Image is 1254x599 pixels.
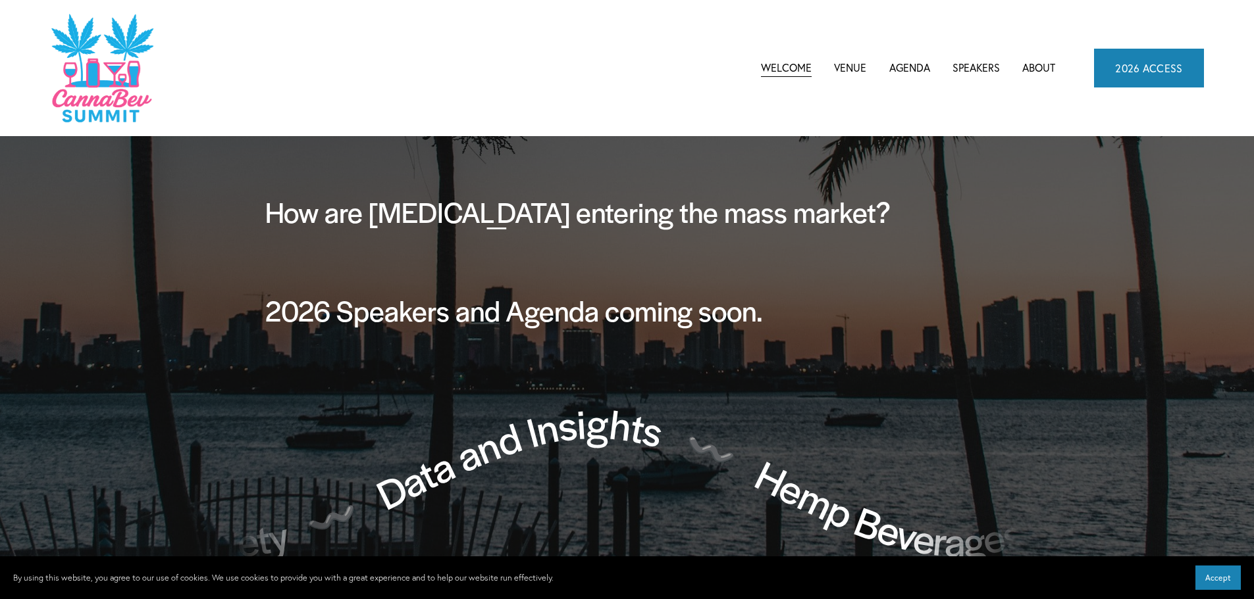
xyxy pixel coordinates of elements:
button: Accept [1195,565,1241,590]
a: Speakers [953,58,1000,78]
span: Agenda [889,59,930,77]
a: folder dropdown [889,58,930,78]
a: Welcome [761,58,812,78]
img: CannaDataCon [50,12,153,124]
h2: 2026 Speakers and Agenda coming soon. [265,291,989,329]
a: Venue [834,58,866,78]
span: Accept [1205,573,1231,583]
p: By using this website, you agree to our use of cookies. We use cookies to provide you with a grea... [13,571,554,585]
a: 2026 ACCESS [1094,49,1204,87]
h2: How are [MEDICAL_DATA] entering the mass market? [265,193,989,231]
a: About [1022,58,1055,78]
